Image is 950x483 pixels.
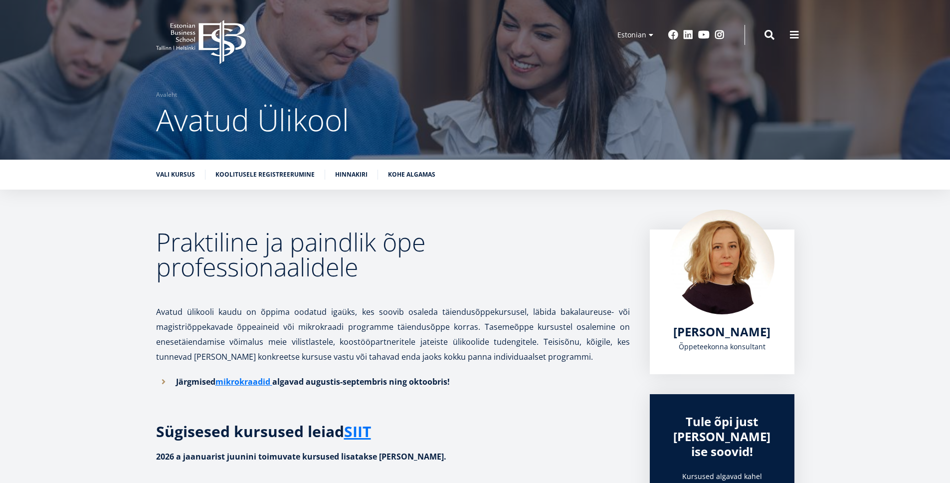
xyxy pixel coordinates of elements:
strong: Sügisesed kursused leiad [156,421,371,442]
a: ikrokraadid [223,374,270,389]
span: Avatud Ülikool [156,99,349,140]
a: SIIT [344,424,371,439]
a: [PERSON_NAME] [673,324,770,339]
a: Vali kursus [156,170,195,180]
a: Youtube [698,30,710,40]
strong: 2026 a jaanuarist juunini toimuvate kursused lisatakse [PERSON_NAME]. [156,451,446,462]
a: Linkedin [683,30,693,40]
a: Hinnakiri [335,170,368,180]
a: Kohe algamas [388,170,435,180]
div: Õppeteekonna konsultant [670,339,774,354]
span: [PERSON_NAME] [673,323,770,340]
a: Facebook [668,30,678,40]
p: Avatud ülikooli kaudu on õppima oodatud igaüks, kes soovib osaleda täiendusõppekursusel, läbida b... [156,289,630,364]
a: m [215,374,223,389]
a: Avaleht [156,90,177,100]
a: Koolitusele registreerumine [215,170,315,180]
a: Instagram [715,30,725,40]
div: Tule õpi just [PERSON_NAME] ise soovid! [670,414,774,459]
h2: Praktiline ja paindlik õpe professionaalidele [156,230,630,279]
strong: Järgmised algavad augustis-septembris ning oktoobris! [176,376,450,387]
img: Kadri Osula Learning Journey Advisor [670,210,774,314]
